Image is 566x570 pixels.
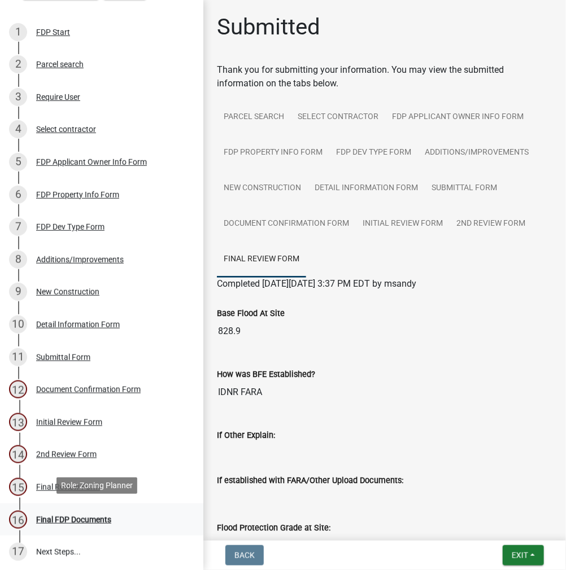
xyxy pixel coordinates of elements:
div: 15 [9,478,27,496]
div: 11 [9,348,27,366]
a: Initial Review Form [356,206,450,242]
div: Detail Information Form [36,321,120,328]
a: Final Review Form [217,242,306,278]
div: 5 [9,153,27,171]
div: Thank you for submitting your information. You may view the submitted information on the tabs below. [217,63,552,90]
div: Select contractor [36,125,96,133]
a: New Construction [217,170,308,207]
a: Submittal Form [425,170,504,207]
div: 2nd Review Form [36,450,97,458]
label: How was BFE Established? [217,371,315,379]
div: Initial Review Form [36,418,102,426]
h1: Submitted [217,14,320,41]
a: FDP Dev Type Form [329,135,418,171]
div: FDP Start [36,28,70,36]
label: Base Flood At Site [217,310,285,318]
div: 12 [9,380,27,398]
label: If established with FARA/Other Upload Documents: [217,477,403,485]
div: Document Confirmation Form [36,385,141,393]
div: 14 [9,445,27,463]
a: FDP Applicant Owner Info Form [385,99,530,135]
button: Back [225,545,264,565]
span: Back [234,551,255,560]
div: 13 [9,413,27,431]
div: FDP Applicant Owner Info Form [36,158,147,166]
div: 16 [9,511,27,529]
a: Detail Information Form [308,170,425,207]
a: Document Confirmation Form [217,206,356,242]
div: 1 [9,23,27,41]
span: Completed [DATE][DATE] 3:37 PM EDT by msandy [217,278,416,289]
a: FDP Property Info Form [217,135,329,171]
label: If Other Explain: [217,432,275,440]
a: Select contractor [291,99,385,135]
div: Role: Zoning Planner [56,477,137,494]
div: 7 [9,218,27,236]
div: 6 [9,186,27,204]
button: Exit [503,545,544,565]
div: FDP Property Info Form [36,191,119,199]
span: Exit [512,551,528,560]
div: 4 [9,120,27,138]
div: Submittal Form [36,353,90,361]
div: Final FDP Documents [36,516,111,524]
a: Parcel search [217,99,291,135]
label: Flood Protection Grade at Site: [217,524,330,532]
div: 2 [9,55,27,73]
div: 10 [9,315,27,334]
a: Additions/Improvements [418,135,535,171]
div: 8 [9,251,27,269]
div: Require User [36,93,80,101]
div: 3 [9,88,27,106]
div: Additions/Improvements [36,256,124,264]
div: Parcel search [36,60,84,68]
div: New Construction [36,288,99,296]
div: 9 [9,283,27,301]
a: 2nd Review Form [450,206,532,242]
div: 17 [9,543,27,561]
div: FDP Dev Type Form [36,223,105,231]
div: Final Review Form [36,483,100,491]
